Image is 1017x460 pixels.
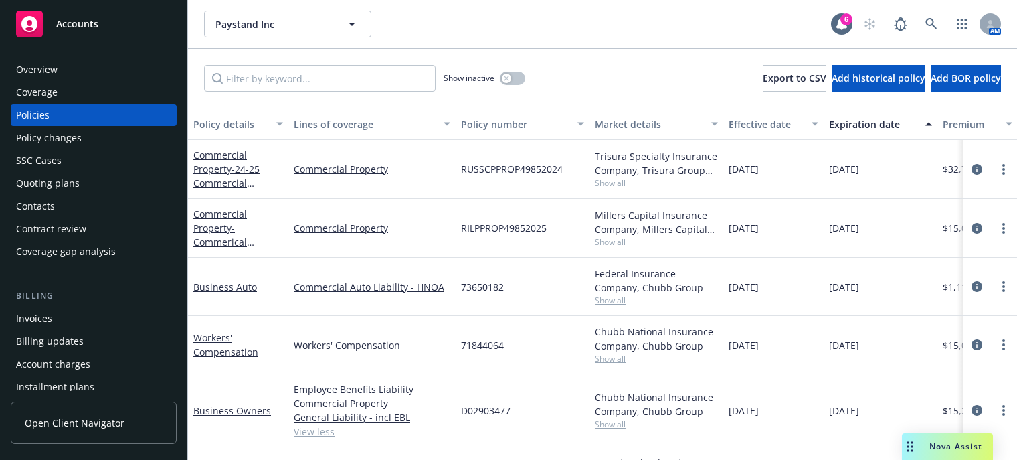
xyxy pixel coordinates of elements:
a: more [996,220,1012,236]
div: Premium [943,117,998,131]
button: Policy number [456,108,589,140]
button: Nova Assist [902,433,993,460]
span: [DATE] [729,162,759,176]
div: Policy details [193,117,268,131]
a: Quoting plans [11,173,177,194]
a: Commercial Auto Liability - HNOA [294,280,450,294]
div: Policies [16,104,50,126]
span: RUSSCPPROP49852024 [461,162,563,176]
button: Add historical policy [832,65,925,92]
div: Contract review [16,218,86,240]
span: RILPPROP49852025 [461,221,547,235]
div: Trisura Specialty Insurance Company, Trisura Group Ltd., Relm US Insurance Solutions [595,149,718,177]
a: more [996,337,1012,353]
a: Accounts [11,5,177,43]
div: Account charges [16,354,90,375]
span: Show all [595,177,718,189]
span: [DATE] [729,280,759,294]
span: [DATE] [829,404,859,418]
a: SSC Cases [11,150,177,171]
span: Show all [595,418,718,430]
button: Effective date [723,108,824,140]
a: Search [918,11,945,37]
button: Market details [589,108,723,140]
span: Add BOR policy [931,72,1001,84]
span: [DATE] [829,280,859,294]
span: $15,000.00 [943,221,991,235]
div: Drag to move [902,433,919,460]
span: Show all [595,236,718,248]
a: Coverage [11,82,177,103]
a: circleInformation [969,220,985,236]
a: circleInformation [969,161,985,177]
div: 6 [840,13,852,25]
a: Switch app [949,11,976,37]
a: Workers' Compensation [294,338,450,352]
a: more [996,161,1012,177]
div: Billing [11,289,177,303]
a: more [996,279,1012,295]
a: circleInformation [969,279,985,295]
div: Effective date [729,117,804,131]
a: Business Owners [193,404,271,417]
a: Report a Bug [887,11,914,37]
button: Export to CSV [763,65,826,92]
span: [DATE] [729,221,759,235]
a: Installment plans [11,376,177,398]
div: Installment plans [16,376,94,398]
a: Business Auto [193,281,257,293]
span: Nova Assist [929,441,982,452]
span: $15,214.00 [943,404,991,418]
a: Contacts [11,196,177,217]
a: Start snowing [856,11,883,37]
span: [DATE] [829,338,859,352]
span: - Commerical property Canadian [193,222,278,262]
span: Export to CSV [763,72,826,84]
a: Invoices [11,308,177,329]
div: Expiration date [829,117,917,131]
a: more [996,402,1012,418]
a: Employee Benefits Liability [294,382,450,396]
div: Millers Capital Insurance Company, Millers Capital Insurance Company, Relm US Insurance Solutions [595,208,718,236]
button: Lines of coverage [288,108,456,140]
a: Commercial Property [193,149,279,232]
a: Commercial Property [193,208,278,262]
span: Paystand Inc [215,17,331,31]
a: circleInformation [969,402,985,418]
span: [DATE] [729,404,759,418]
div: Quoting plans [16,173,80,194]
span: Add historical policy [832,72,925,84]
a: General Liability - incl EBL [294,410,450,425]
div: Contacts [16,196,55,217]
div: Invoices [16,308,52,329]
button: Paystand Inc [204,11,371,37]
div: Policy changes [16,127,82,149]
button: Expiration date [824,108,937,140]
a: Account charges [11,354,177,375]
div: Federal Insurance Company, Chubb Group [595,266,718,295]
a: Policies [11,104,177,126]
span: $15,072.00 [943,338,991,352]
a: Commercial Property [294,221,450,235]
div: Policy number [461,117,569,131]
div: Market details [595,117,703,131]
span: $1,112.00 [943,280,986,294]
span: Show all [595,295,718,306]
button: Add BOR policy [931,65,1001,92]
span: Show inactive [444,72,494,84]
div: Lines of coverage [294,117,436,131]
span: [DATE] [829,162,859,176]
div: Overview [16,59,58,80]
span: 71844064 [461,338,504,352]
span: [DATE] [829,221,859,235]
a: Overview [11,59,177,80]
span: 73650182 [461,280,504,294]
button: Policy details [188,108,288,140]
span: [DATE] [729,338,759,352]
span: Accounts [56,19,98,29]
a: View less [294,425,450,439]
div: Chubb National Insurance Company, Chubb Group [595,325,718,353]
span: $32,780.00 [943,162,991,176]
div: Coverage gap analysis [16,241,116,262]
span: D02903477 [461,404,511,418]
